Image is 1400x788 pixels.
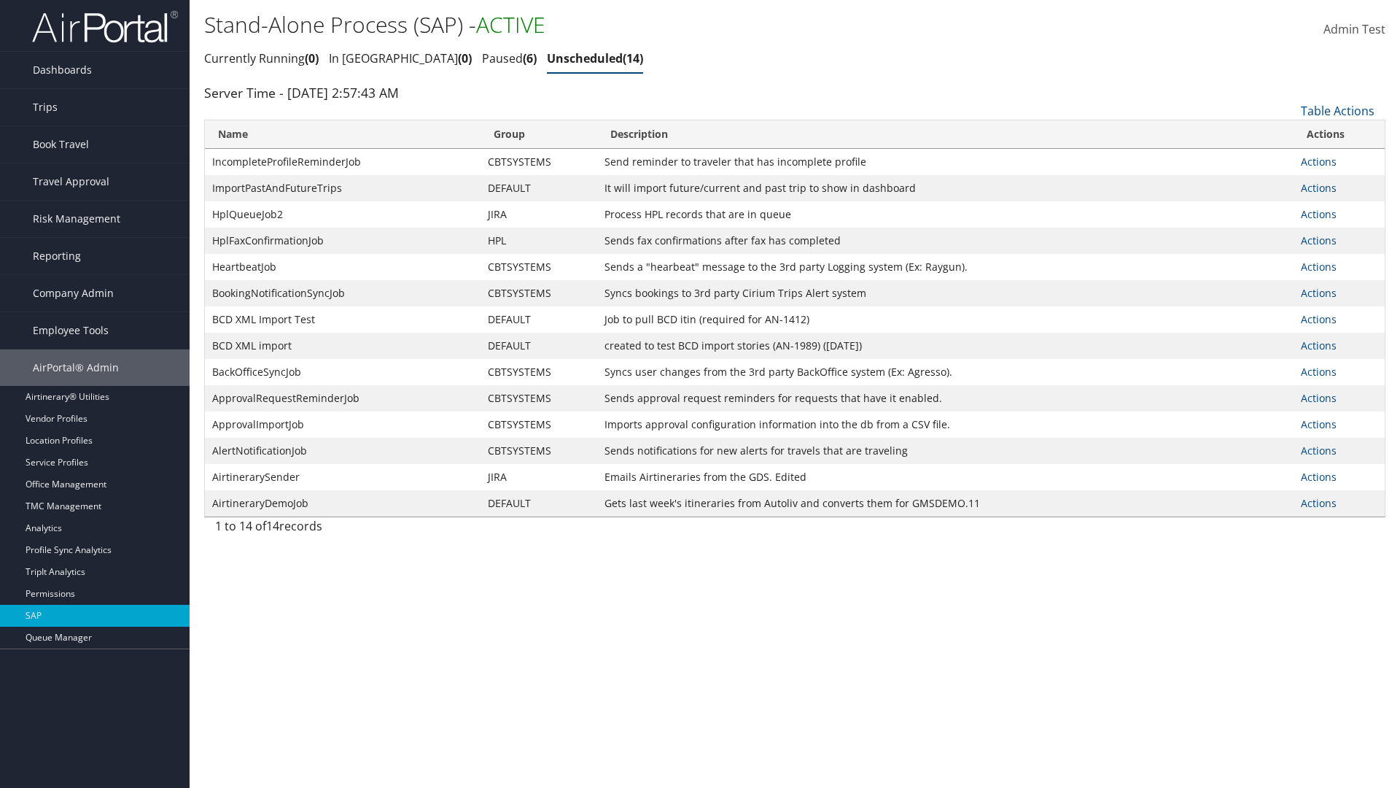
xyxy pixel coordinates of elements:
a: Actions [1301,286,1337,300]
a: Actions [1301,417,1337,431]
span: Admin Test [1323,21,1385,37]
span: Employee Tools [33,312,109,349]
a: Actions [1301,260,1337,274]
span: 0 [305,50,319,66]
a: Actions [1301,365,1337,379]
td: IncompleteProfileReminderJob [205,149,481,175]
h1: Stand-Alone Process (SAP) - [204,9,992,40]
td: JIRA [481,464,597,490]
td: JIRA [481,201,597,228]
td: Sends approval request reminders for requests that have it enabled. [597,385,1294,412]
a: Actions [1301,391,1337,405]
a: Actions [1301,470,1337,484]
td: HPL [481,228,597,254]
a: Table Actions [1301,103,1374,119]
td: Syncs user changes from the 3rd party BackOffice system (Ex: Agresso). [597,359,1294,385]
span: Company Admin [33,275,114,312]
span: Trips [33,89,58,125]
td: BookingNotificationSyncJob [205,280,481,306]
td: ApprovalImportJob [205,412,481,438]
td: Sends a "hearbeat" message to the 3rd party Logging system (Ex: Raygun). [597,254,1294,280]
td: CBTSYSTEMS [481,359,597,385]
a: In [GEOGRAPHIC_DATA]0 [329,50,472,66]
td: DEFAULT [481,175,597,201]
a: Actions [1301,339,1337,352]
td: Job to pull BCD itin (required for AN-1412) [597,306,1294,333]
td: HplFaxConfirmationJob [205,228,481,254]
th: Name: activate to sort column ascending [205,120,481,149]
a: Admin Test [1323,7,1385,53]
a: Actions [1301,155,1337,169]
td: CBTSYSTEMS [481,254,597,280]
td: HeartbeatJob [205,254,481,280]
span: ACTIVE [476,9,545,39]
div: 1 to 14 of records [215,517,489,542]
th: Actions [1294,120,1385,149]
td: CBTSYSTEMS [481,412,597,438]
td: BCD XML import [205,333,481,359]
td: HplQueueJob2 [205,201,481,228]
span: Travel Approval [33,163,109,200]
td: AlertNotificationJob [205,438,481,464]
a: Actions [1301,181,1337,195]
td: It will import future/current and past trip to show in dashboard [597,175,1294,201]
img: airportal-logo.png [32,9,178,44]
span: Reporting [33,238,81,274]
div: Server Time - [DATE] 2:57:43 AM [204,83,1385,102]
td: Sends fax confirmations after fax has completed [597,228,1294,254]
span: Risk Management [33,201,120,237]
td: AirtineraryDemoJob [205,490,481,517]
span: 14 [623,50,643,66]
td: BCD XML Import Test [205,306,481,333]
th: Description [597,120,1294,149]
td: CBTSYSTEMS [481,149,597,175]
td: Gets last week's itineraries from Autoliv and converts them for GMSDEMO.11 [597,490,1294,517]
a: Actions [1301,233,1337,247]
td: CBTSYSTEMS [481,385,597,412]
a: Unscheduled14 [547,50,643,66]
td: Process HPL records that are in queue [597,201,1294,228]
span: AirPortal® Admin [33,349,119,386]
td: Sends notifications for new alerts for travels that are traveling [597,438,1294,464]
span: 6 [523,50,537,66]
td: AirtinerarySender [205,464,481,490]
a: Paused6 [482,50,537,66]
td: Imports approval configuration information into the db from a CSV file. [597,412,1294,438]
td: Emails Airtineraries from the GDS. Edited [597,464,1294,490]
td: CBTSYSTEMS [481,438,597,464]
a: Actions [1301,496,1337,510]
a: Currently Running0 [204,50,319,66]
a: Actions [1301,444,1337,457]
td: DEFAULT [481,333,597,359]
td: CBTSYSTEMS [481,280,597,306]
span: Dashboards [33,52,92,88]
td: DEFAULT [481,306,597,333]
a: Actions [1301,312,1337,326]
td: DEFAULT [481,490,597,517]
span: Book Travel [33,126,89,163]
td: BackOfficeSyncJob [205,359,481,385]
td: ApprovalRequestReminderJob [205,385,481,412]
td: created to test BCD import stories (AN-1989) ([DATE]) [597,333,1294,359]
span: 0 [458,50,472,66]
td: Send reminder to traveler that has incomplete profile [597,149,1294,175]
td: Syncs bookings to 3rd party Cirium Trips Alert system [597,280,1294,306]
span: 14 [266,518,279,534]
td: ImportPastAndFutureTrips [205,175,481,201]
a: Actions [1301,207,1337,221]
th: Group: activate to sort column ascending [481,120,597,149]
